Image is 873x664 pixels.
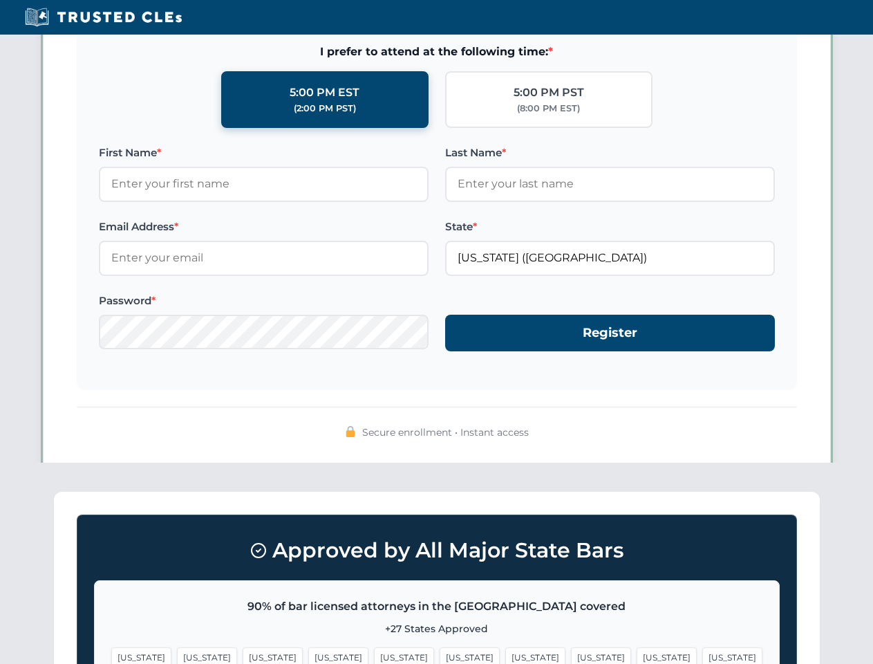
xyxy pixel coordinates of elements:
[21,7,186,28] img: Trusted CLEs
[517,102,580,116] div: (8:00 PM EST)
[99,241,429,275] input: Enter your email
[99,145,429,161] label: First Name
[111,621,762,636] p: +27 States Approved
[99,167,429,201] input: Enter your first name
[99,293,429,309] label: Password
[445,315,775,351] button: Register
[362,425,529,440] span: Secure enrollment • Instant access
[111,598,762,616] p: 90% of bar licensed attorneys in the [GEOGRAPHIC_DATA] covered
[294,102,356,116] div: (2:00 PM PST)
[99,219,429,235] label: Email Address
[290,84,359,102] div: 5:00 PM EST
[99,43,775,61] span: I prefer to attend at the following time:
[445,219,775,235] label: State
[445,241,775,275] input: Florida (FL)
[345,426,356,437] img: 🔒
[94,532,780,569] h3: Approved by All Major State Bars
[445,167,775,201] input: Enter your last name
[514,84,584,102] div: 5:00 PM PST
[445,145,775,161] label: Last Name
